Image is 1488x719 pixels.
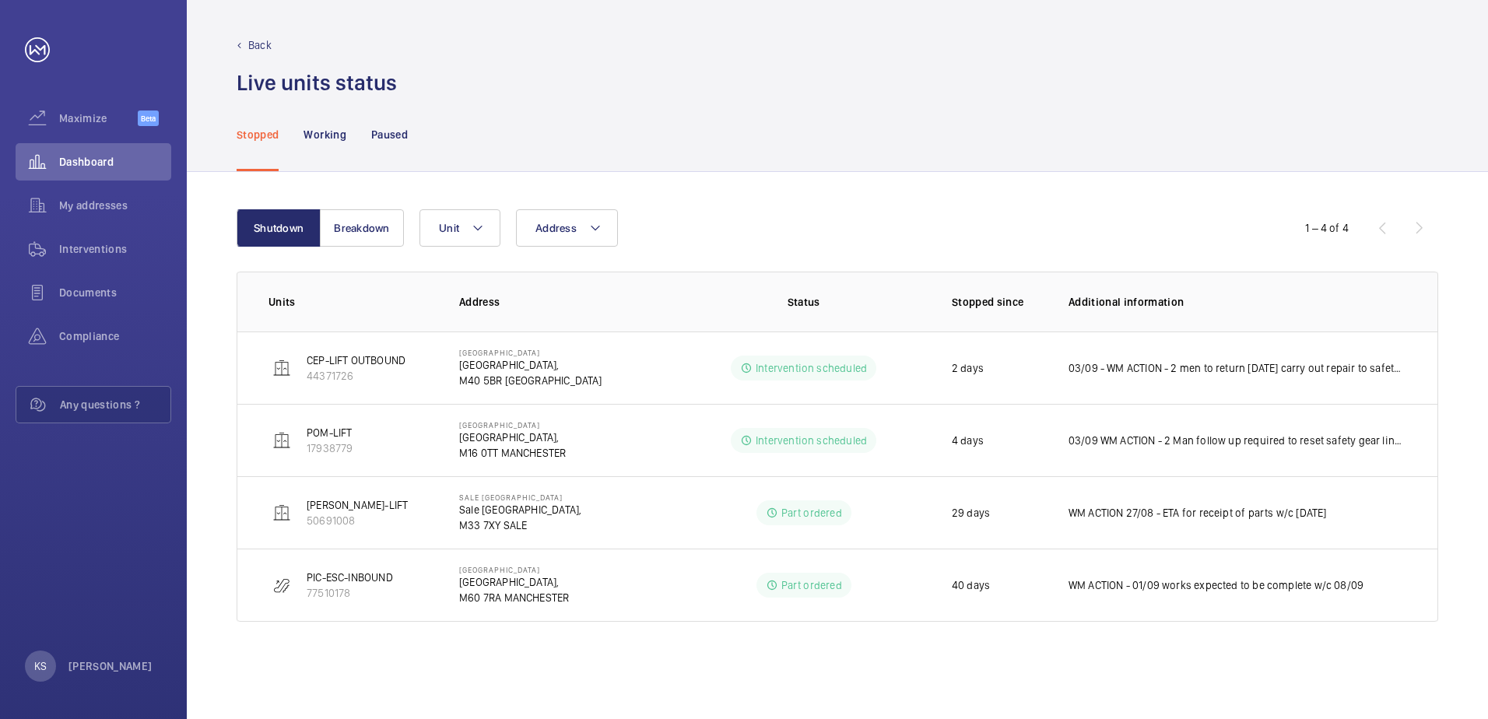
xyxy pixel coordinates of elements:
p: Back [248,37,272,53]
img: elevator.svg [272,431,291,450]
p: Part ordered [781,577,842,593]
p: Additional information [1069,294,1406,310]
button: Unit [419,209,500,247]
p: 77510178 [307,585,393,601]
p: 03/09 WM ACTION - 2 Man follow up required to reset safety gear linkage as not moving back to neu... [1069,433,1406,448]
p: Intervention scheduled [756,433,867,448]
p: WM ACTION 27/08 - ETA for receipt of parts w/c [DATE] [1069,505,1327,521]
p: Stopped since [952,294,1044,310]
button: Shutdown [237,209,321,247]
p: Status [691,294,915,310]
p: WM ACTION - 01/09 works expected to be complete w/c 08/09 [1069,577,1363,593]
span: Any questions ? [60,397,170,412]
p: 40 days [952,577,990,593]
p: Part ordered [781,505,842,521]
p: 17938779 [307,440,353,456]
span: Dashboard [59,154,171,170]
p: Working [304,127,346,142]
img: escalator.svg [272,576,291,594]
img: elevator.svg [272,503,291,522]
p: M33 7XY SALE [459,517,581,533]
p: [GEOGRAPHIC_DATA], [459,430,566,445]
span: Documents [59,285,171,300]
span: Beta [138,110,159,126]
p: 50691008 [307,513,408,528]
p: 29 days [952,505,990,521]
p: [PERSON_NAME]-LIFT [307,497,408,513]
p: [GEOGRAPHIC_DATA], [459,357,602,373]
button: Breakdown [320,209,404,247]
p: PIC-ESC-INBOUND [307,570,393,585]
p: 03/09 - WM ACTION - 2 men to return [DATE] carry out repair to safety edge bracket [1069,360,1406,376]
p: M40 5BR [GEOGRAPHIC_DATA] [459,373,602,388]
p: Sale [GEOGRAPHIC_DATA] [459,493,581,502]
p: [GEOGRAPHIC_DATA] [459,348,602,357]
p: Units [268,294,434,310]
p: 44371726 [307,368,405,384]
p: [GEOGRAPHIC_DATA] [459,565,569,574]
button: Address [516,209,618,247]
img: elevator.svg [272,359,291,377]
span: My addresses [59,198,171,213]
span: Compliance [59,328,171,344]
p: KS [34,658,47,674]
p: Stopped [237,127,279,142]
span: Unit [439,222,459,234]
span: Address [535,222,577,234]
p: [PERSON_NAME] [68,658,153,674]
p: M60 7RA MANCHESTER [459,590,569,605]
p: CEP-LIFT OUTBOUND [307,352,405,368]
p: POM-LIFT [307,425,353,440]
span: Maximize [59,110,138,126]
p: M16 0TT MANCHESTER [459,445,566,461]
p: Sale [GEOGRAPHIC_DATA], [459,502,581,517]
p: Intervention scheduled [756,360,867,376]
h1: Live units status [237,68,397,97]
p: [GEOGRAPHIC_DATA], [459,574,569,590]
p: Address [459,294,680,310]
p: 4 days [952,433,984,448]
p: 2 days [952,360,984,376]
div: 1 – 4 of 4 [1305,220,1349,236]
p: Paused [371,127,408,142]
p: [GEOGRAPHIC_DATA] [459,420,566,430]
span: Interventions [59,241,171,257]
